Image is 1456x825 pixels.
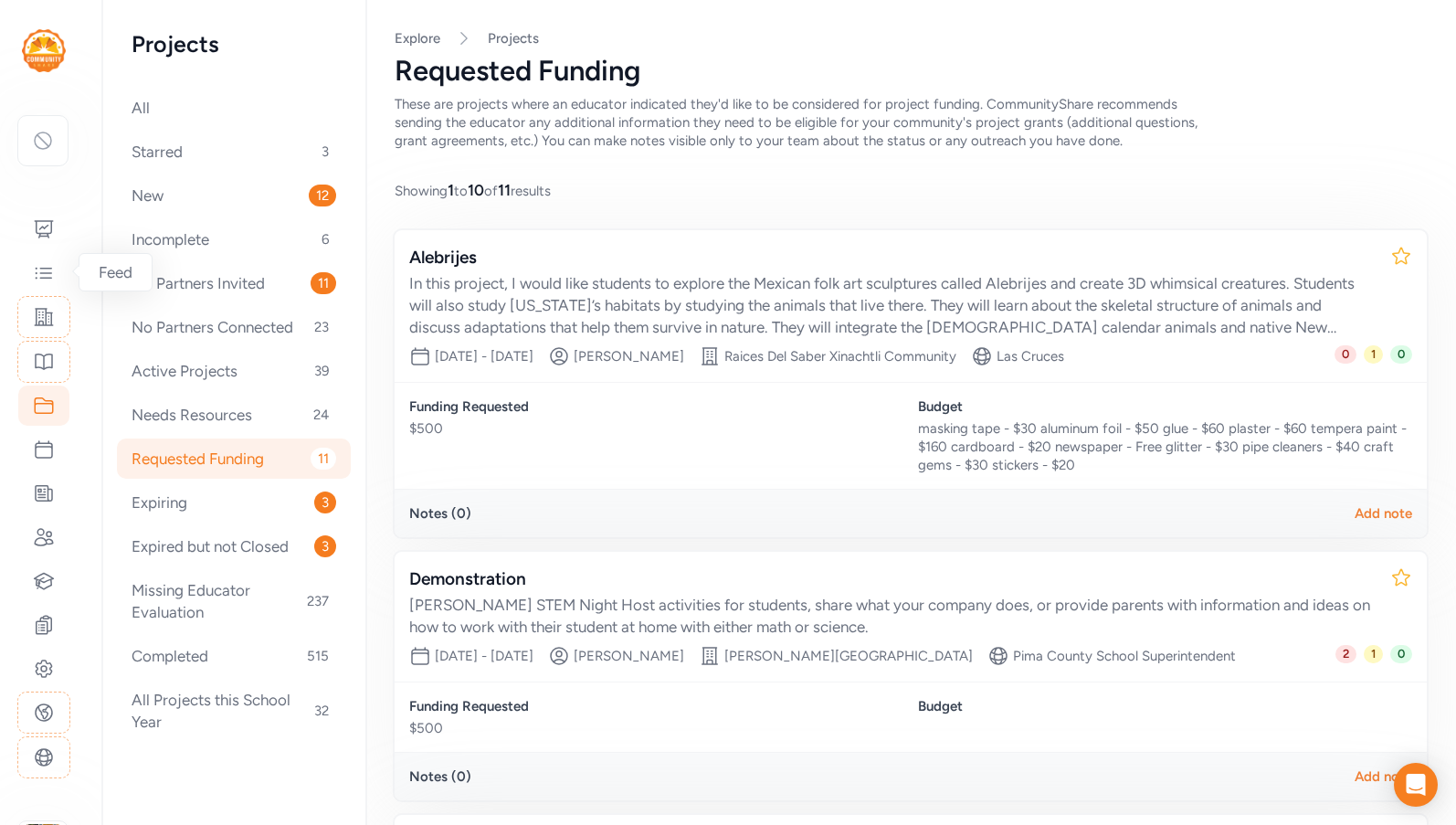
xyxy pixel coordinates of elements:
span: 515 [300,645,336,667]
div: Demonstration [409,566,1376,592]
span: 3 [314,492,336,513]
div: Budget [918,697,1412,715]
div: Funding Requested [409,397,903,416]
div: $ 500 [409,719,903,737]
span: 23 [307,316,336,338]
div: Las Cruces [997,347,1064,365]
span: 2 [1335,645,1356,663]
span: 0 [1390,645,1412,663]
div: Open Intercom Messenger [1394,763,1438,807]
img: logo [22,29,66,72]
span: 11 [311,448,336,470]
div: Starred [117,132,351,172]
span: Showing to of results [395,179,551,201]
div: Active Projects [117,351,351,391]
div: Pima County School Superintendent [1013,647,1236,665]
span: 10 [468,181,484,199]
span: 1 [1364,345,1383,364]
div: Notes ( 0 ) [409,504,471,523]
div: Add note [1355,504,1412,523]
div: Raices Del Saber Xinachtli Community [724,347,956,365]
div: Incomplete [117,219,351,259]
div: Add note [1355,767,1412,786]
div: Requested Funding [117,439,351,479]
div: No Partners Connected [117,307,351,347]
div: [PERSON_NAME] [574,647,684,665]
div: [PERSON_NAME][GEOGRAPHIC_DATA] [724,647,973,665]
span: 12 [309,185,336,206]
span: 0 [1390,345,1412,364]
span: 1 [1364,645,1383,663]
h2: Projects [132,29,336,58]
div: In this project, I would like students to explore the Mexican folk art sculptures called Alebrije... [409,272,1376,338]
div: No Partners Invited [117,263,351,303]
span: These are projects where an educator indicated they'd like to be considered for project funding. ... [395,96,1198,149]
div: [DATE] - [DATE] [435,647,533,665]
div: Missing Educator Evaluation [117,570,351,632]
span: 32 [307,700,336,722]
div: [DATE] - [DATE] [435,347,533,365]
span: 237 [300,590,336,612]
div: Alebrijes [409,245,1376,270]
div: Expiring [117,482,351,523]
span: 6 [314,228,336,250]
div: New [117,175,351,216]
div: All Projects this School Year [117,680,351,742]
a: Explore [395,30,440,47]
span: 3 [314,535,336,557]
nav: Breadcrumb [395,29,1427,48]
div: masking tape - $30 aluminum foil - $50 glue - $60 plaster - $60 tempera paint - $160 cardboard - ... [918,419,1412,474]
div: [PERSON_NAME] STEM Night Host activities for students, share what your company does, or provide p... [409,594,1376,638]
div: Completed [117,636,351,676]
div: Needs Resources [117,395,351,435]
div: All [117,88,351,128]
div: $ 500 [409,419,903,438]
div: Notes ( 0 ) [409,767,471,786]
span: 0 [1335,345,1356,364]
span: 11 [498,181,511,199]
a: Projects [488,29,539,48]
div: Expired but not Closed [117,526,351,566]
div: Requested Funding [395,55,1427,88]
div: Budget [918,397,1412,416]
span: 3 [314,141,336,163]
span: 39 [307,360,336,382]
div: Funding Requested [409,697,903,715]
span: 1 [448,181,454,199]
span: 11 [311,272,336,294]
span: 24 [306,404,336,426]
div: [PERSON_NAME] [574,347,684,365]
